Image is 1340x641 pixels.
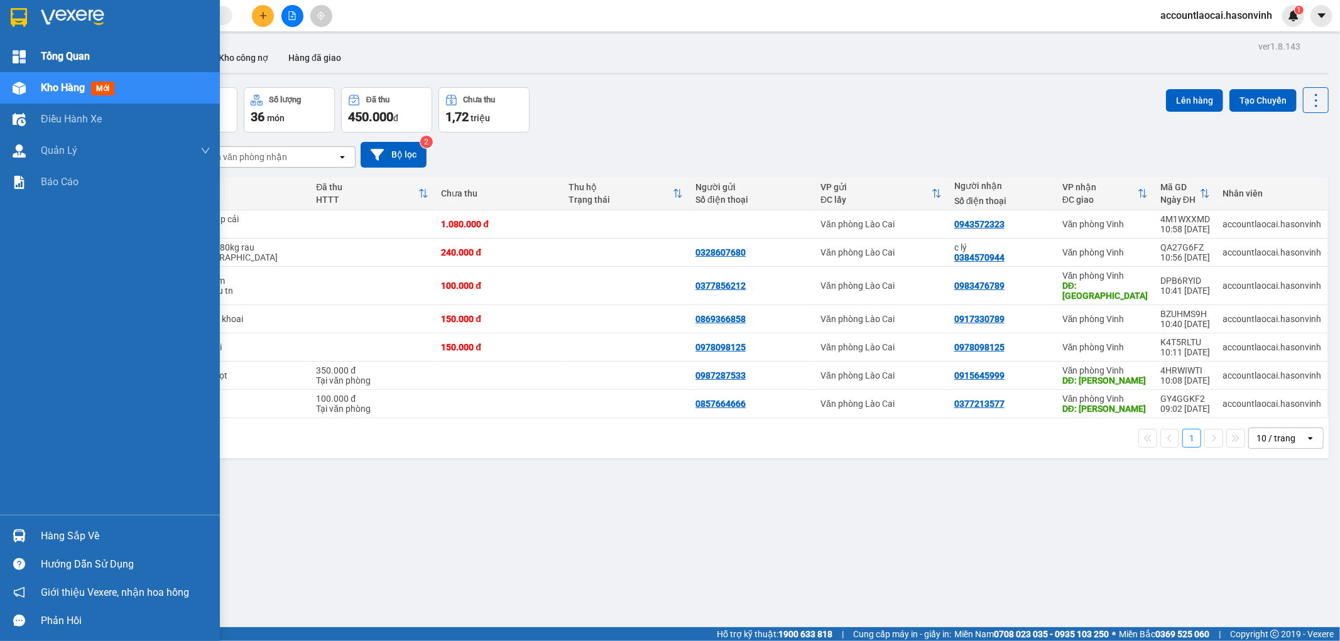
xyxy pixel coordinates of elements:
[1219,627,1221,641] span: |
[1062,365,1148,375] div: Văn phòng Vinh
[393,113,398,123] span: đ
[1150,8,1282,23] span: accountlaocai.hasonvinh
[41,611,210,630] div: Phản hồi
[316,365,428,375] div: 350.000 đ
[41,82,85,94] span: Kho hàng
[1062,342,1148,352] div: Văn phòng Vinh
[1223,281,1321,291] div: accountlaocai.hasonvinh
[954,399,1005,409] div: 0377213577
[1160,224,1210,234] div: 10:58 [DATE]
[1160,195,1200,205] div: Ngày ĐH
[310,5,332,27] button: aim
[1160,337,1210,347] div: K4T5RLTU
[41,48,90,64] span: Tổng Quan
[182,252,303,262] div: sa pa
[278,43,351,73] button: Hàng đã giao
[1062,404,1148,414] div: DĐ: nghi sơn
[41,584,189,600] span: Giới thiệu Vexere, nhận hoa hồng
[316,394,428,404] div: 100.000 đ
[182,214,303,224] div: 360 kg bắp cải
[1062,182,1138,192] div: VP nhận
[317,11,325,20] span: aim
[182,242,303,252] div: 2 bọc rau 80kg rau
[994,629,1109,639] strong: 0708 023 035 - 0935 103 250
[361,142,427,168] button: Bộ lọc
[1062,394,1148,404] div: Văn phòng Vinh
[1062,281,1148,301] div: DĐ: quảng xương
[182,314,303,324] div: 1 tải vàng khoai
[1062,219,1148,229] div: Văn phòng Vinh
[182,286,303,296] div: chết k chịu tn
[441,219,555,229] div: 1.080.000 đ
[1229,89,1297,112] button: Tạo Chuyến
[820,195,932,205] div: ĐC lấy
[1062,247,1148,257] div: Văn phòng Vinh
[1223,370,1321,380] div: accountlaocai.hasonvinh
[13,113,26,126] img: warehouse-icon
[1160,319,1210,329] div: 10:40 [DATE]
[182,370,303,380] div: 5 xốp+5 xọt
[182,224,303,234] div: sapa
[471,113,490,123] span: triệu
[316,404,428,414] div: Tại văn phòng
[695,399,746,409] div: 0857664666
[337,152,347,162] svg: open
[820,219,942,229] div: Văn phòng Lào Cai
[200,146,210,156] span: down
[281,5,303,27] button: file-add
[441,314,555,324] div: 150.000 đ
[1310,5,1332,27] button: caret-down
[1062,375,1148,385] div: DĐ: hương sơn
[252,5,274,27] button: plus
[820,399,942,409] div: Văn phòng Lào Cai
[1160,404,1210,414] div: 09:02 [DATE]
[182,399,303,409] div: 1 bọc
[316,375,428,385] div: Tại văn phòng
[1166,89,1223,112] button: Lên hàng
[954,196,1050,206] div: Số điện thoại
[13,586,25,598] span: notification
[464,95,496,104] div: Chưa thu
[569,182,673,192] div: Thu hộ
[1182,429,1201,448] button: 1
[1288,10,1299,21] img: icon-new-feature
[1223,314,1321,324] div: accountlaocai.hasonvinh
[200,151,287,163] div: Chọn văn phòng nhận
[820,247,942,257] div: Văn phòng Lào Cai
[366,95,389,104] div: Đã thu
[954,370,1005,380] div: 0915645999
[1223,342,1321,352] div: accountlaocai.hasonvinh
[310,177,435,210] th: Toggle SortBy
[695,314,746,324] div: 0869366858
[316,182,418,192] div: Đã thu
[13,176,26,189] img: solution-icon
[1119,627,1209,641] span: Miền Bắc
[182,342,303,352] div: 1 tải khoai
[13,50,26,63] img: dashboard-icon
[717,627,832,641] span: Hỗ trợ kỹ thuật:
[695,370,746,380] div: 0987287533
[1160,347,1210,357] div: 10:11 [DATE]
[1160,394,1210,404] div: GY4GGKF2
[695,342,746,352] div: 0978098125
[1160,276,1210,286] div: DPB6RYID
[251,109,264,124] span: 36
[41,555,210,574] div: Hướng dẫn sử dụng
[954,219,1005,229] div: 0943572323
[91,82,114,95] span: mới
[842,627,844,641] span: |
[182,182,303,192] div: Tên món
[1295,6,1304,14] sup: 1
[259,11,268,20] span: plus
[954,627,1109,641] span: Miền Nam
[1062,271,1148,281] div: Văn phòng Vinh
[1223,219,1321,229] div: accountlaocai.hasonvinh
[954,242,1050,252] div: c lý
[562,177,689,210] th: Toggle SortBy
[1160,242,1210,252] div: QA27G6FZ
[41,143,77,158] span: Quản Lý
[41,174,79,190] span: Báo cáo
[341,87,432,132] button: Đã thu450.000đ
[1160,214,1210,224] div: 4M1WXXMD
[1062,195,1138,205] div: ĐC giao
